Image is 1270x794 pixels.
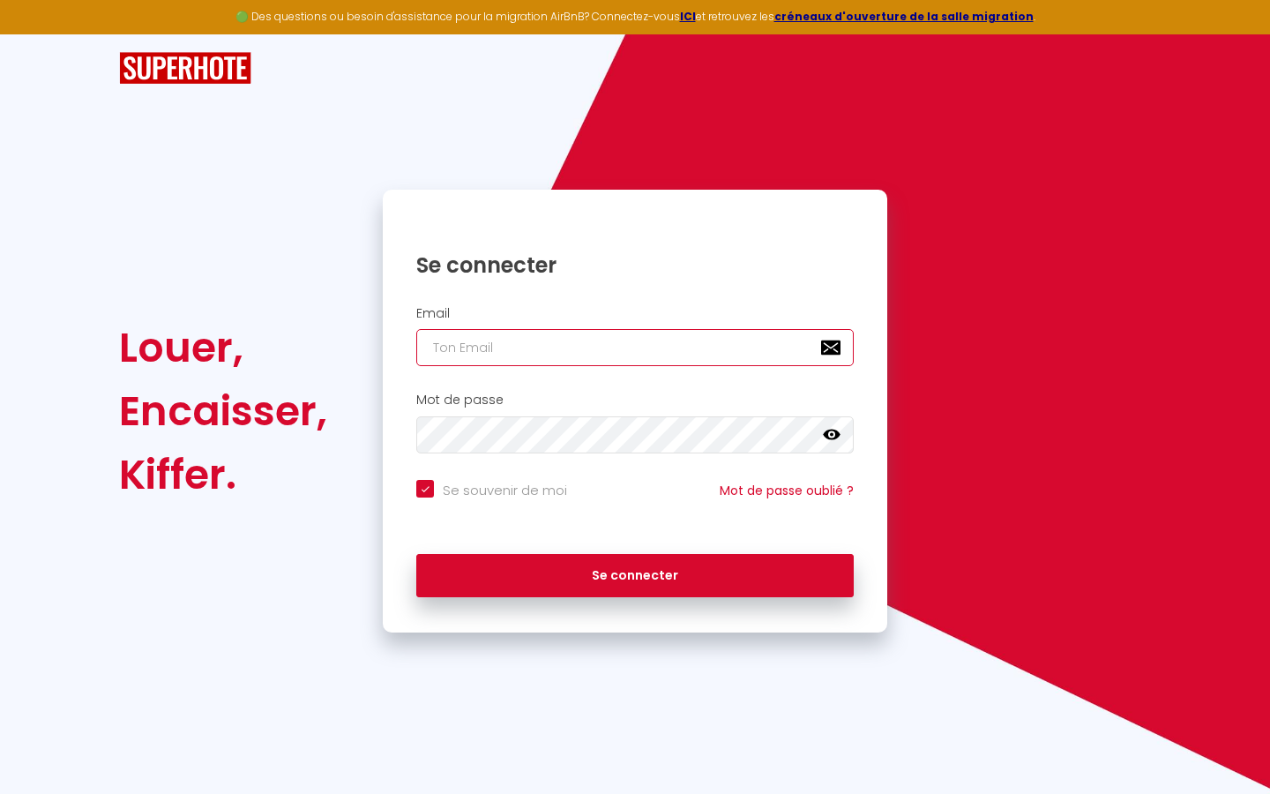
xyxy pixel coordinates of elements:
[774,9,1034,24] a: créneaux d'ouverture de la salle migration
[119,316,327,379] div: Louer,
[14,7,67,60] button: Ouvrir le widget de chat LiveChat
[416,251,854,279] h1: Se connecter
[416,329,854,366] input: Ton Email
[119,52,251,85] img: SuperHote logo
[416,554,854,598] button: Se connecter
[119,379,327,443] div: Encaisser,
[720,482,854,499] a: Mot de passe oublié ?
[416,306,854,321] h2: Email
[680,9,696,24] a: ICI
[119,443,327,506] div: Kiffer.
[416,393,854,408] h2: Mot de passe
